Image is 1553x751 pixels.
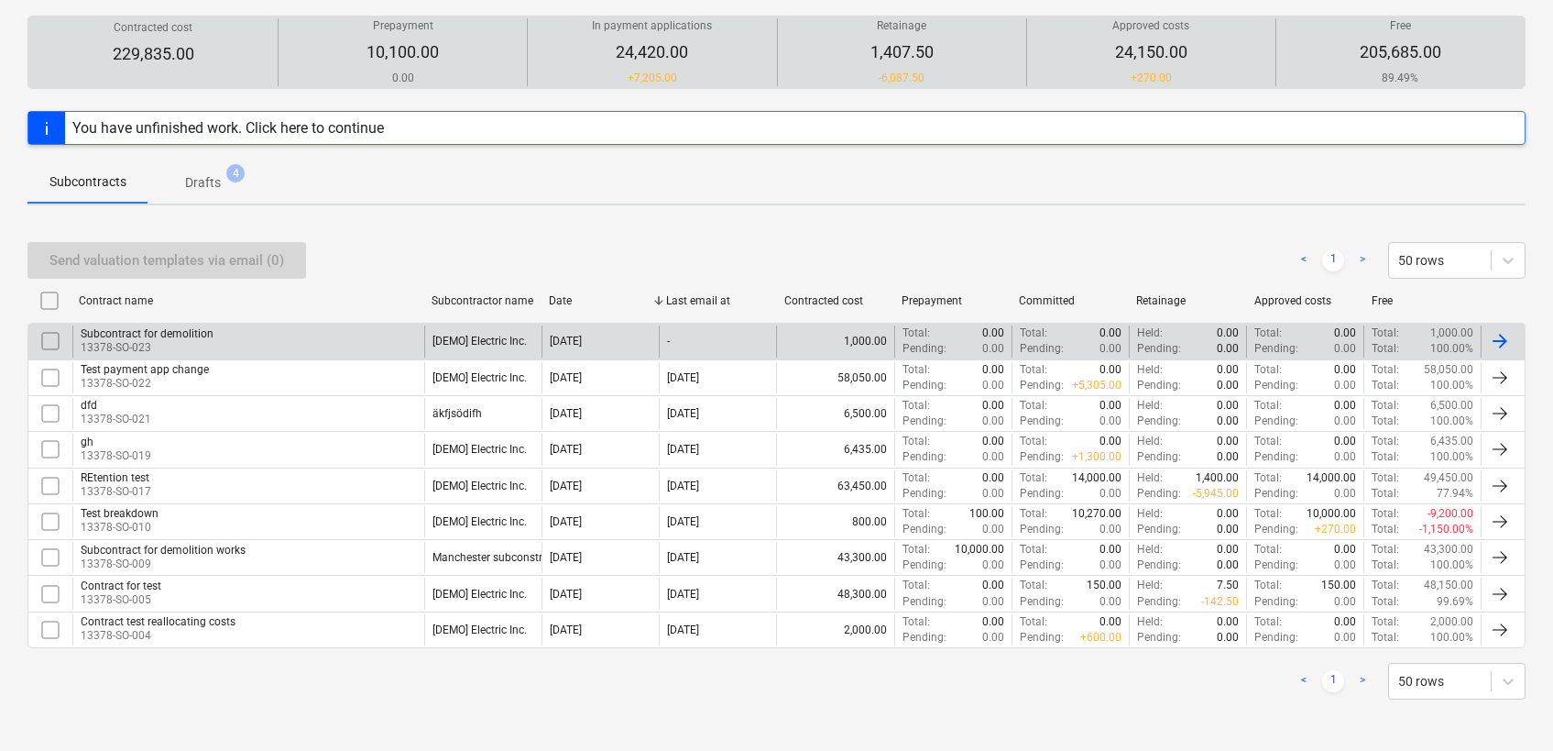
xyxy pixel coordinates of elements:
p: Pending : [902,341,946,357]
p: + 1,300.00 [1072,449,1121,465]
p: Drafts [185,173,221,193]
p: 13378-SO-022 [81,376,209,392]
div: [DEMO] Electric Inc. [432,515,527,528]
p: 100.00% [1430,630,1473,646]
p: 13378-SO-023 [81,340,213,356]
p: 0.00 [982,558,1004,573]
p: 10,000.00 [1307,506,1356,522]
p: 0.00 [1217,362,1239,378]
div: - [667,335,670,348]
p: 0.00 [1217,434,1239,449]
p: 0.00 [1099,594,1121,610]
p: 100.00% [1430,378,1473,393]
div: 63,450.00 [776,470,893,502]
div: [DATE] [667,551,699,564]
p: 0.00 [982,470,1004,486]
p: Total : [1254,434,1282,449]
p: Pending : [902,449,946,465]
p: 0.00 [1334,326,1356,341]
p: Total : [1254,398,1282,414]
div: [DATE] [550,515,582,528]
div: [DEMO] Electric Inc. [432,443,527,456]
p: 0.00 [1099,614,1121,630]
p: + 270.00 [1112,71,1189,86]
p: Total : [902,470,930,486]
div: [DATE] [550,335,582,348]
p: Pending : [1137,630,1181,646]
p: + 7,205.00 [592,71,712,86]
p: 0.00 [1217,414,1239,429]
p: 0.00 [1217,326,1239,341]
p: 0.00 [1217,558,1239,573]
p: 0.00 [1099,486,1121,502]
p: Total : [902,614,930,630]
p: Total : [1254,578,1282,593]
p: 10,100.00 [366,41,439,63]
p: 0.00 [982,578,1004,593]
p: 24,420.00 [592,41,712,63]
p: 7.50 [1217,578,1239,593]
div: [DATE] [550,407,582,420]
p: 0.00 [1099,341,1121,357]
div: [DATE] [550,480,582,492]
p: 100.00% [1430,449,1473,465]
p: Total : [1254,362,1282,378]
p: Pending : [1254,486,1298,502]
p: 0.00 [1334,449,1356,465]
div: [DATE] [667,588,699,601]
p: + 270.00 [1315,522,1356,537]
p: 10,270.00 [1072,506,1121,522]
p: 150.00 [1321,578,1356,593]
p: Total : [1020,326,1047,341]
a: Next page [1351,670,1373,692]
div: Contract test reallocating costs [81,615,235,628]
p: 1,000.00 [1430,326,1473,341]
a: Page 1 is your current page [1322,670,1344,692]
p: -5,945.00 [1193,486,1239,502]
p: 13378-SO-004 [81,628,235,644]
p: Held : [1137,362,1163,378]
p: Pending : [1020,341,1064,357]
p: 0.00 [982,449,1004,465]
p: 0.00 [982,434,1004,449]
p: 0.00 [1217,341,1239,357]
p: Held : [1137,326,1163,341]
p: 229,835.00 [113,43,194,65]
p: 0.00 [1334,558,1356,573]
p: 0.00 [1217,630,1239,646]
iframe: Chat Widget [1461,663,1553,751]
p: 100.00 [969,506,1004,522]
p: Pending : [1254,449,1298,465]
p: Held : [1137,614,1163,630]
p: Held : [1137,398,1163,414]
div: [DEMO] Electric Inc. [432,588,527,601]
p: 58,050.00 [1424,362,1473,378]
div: [DEMO] Electric Inc. [432,624,527,636]
div: [DATE] [667,624,699,636]
p: Total : [1372,449,1399,465]
p: Pending : [1020,630,1064,646]
div: 2,000.00 [776,614,893,646]
p: Pending : [1254,522,1298,537]
p: 77.94% [1437,486,1473,502]
div: Prepayment [902,294,1004,307]
p: 0.00 [1099,326,1121,341]
div: 800.00 [776,506,893,537]
div: Last email at [666,294,769,307]
div: Test breakdown [81,507,159,520]
p: + 600.00 [1080,630,1121,646]
p: 13378-SO-010 [81,520,159,536]
p: Total : [1372,578,1399,593]
p: 0.00 [982,522,1004,537]
p: Held : [1137,470,1163,486]
p: Total : [1372,522,1399,537]
p: 0.00 [1334,594,1356,610]
p: Approved costs [1112,18,1189,34]
div: [DATE] [667,443,699,456]
p: Total : [1372,378,1399,393]
p: Total : [1372,594,1399,610]
p: 0.00 [1217,506,1239,522]
div: gh [81,436,151,448]
p: 0.00 [982,378,1004,393]
div: [DATE] [550,624,582,636]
